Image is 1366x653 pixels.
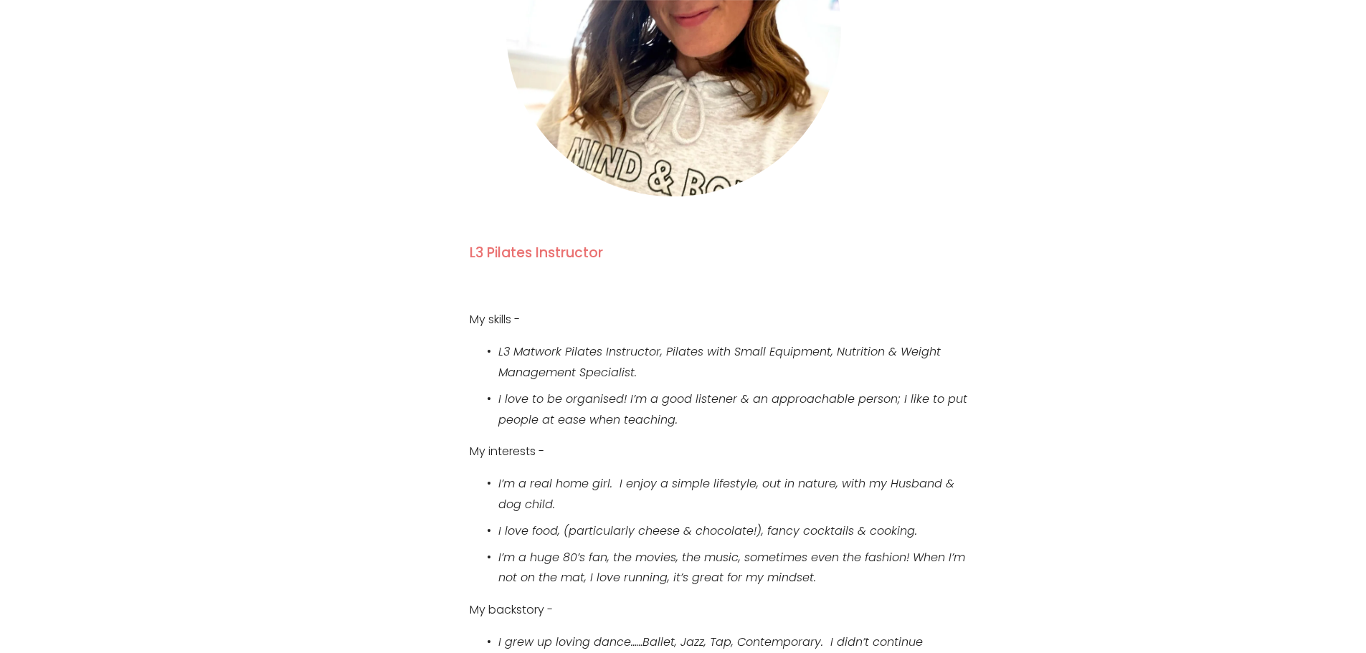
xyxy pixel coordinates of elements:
[498,475,958,513] em: I’m a real home girl. I enjoy a simple lifestyle, out in nature, with my Husband & dog child.
[470,244,896,263] h4: L3 Pilates Instructor
[498,391,971,428] em: I love to be organised! I’m a good listener & an approachable person; I like to put people at eas...
[498,343,944,381] em: L3 Matwork Pilates Instructor, Pilates with Small Equipment, Nutrition & Weight Management Specia...
[470,310,968,330] p: My skills -
[470,442,968,462] p: My interests -
[498,549,969,586] em: I’m a huge 80’s fan, the movies, the music, sometimes even the fashion! When I’m not on the mat, ...
[470,600,968,621] p: My backstory -
[498,523,917,539] em: I love food, (particularly cheese & chocolate!), fancy cocktails & cooking.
